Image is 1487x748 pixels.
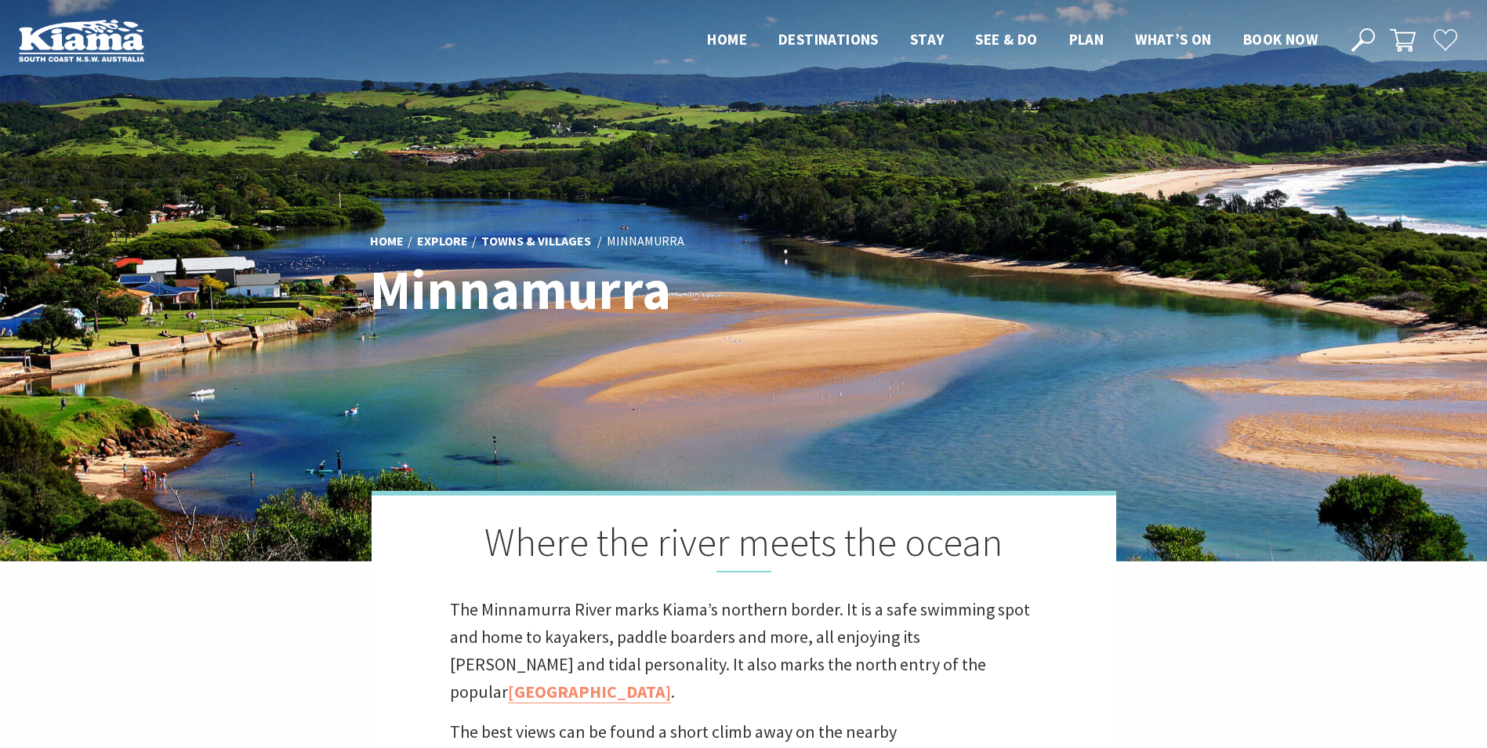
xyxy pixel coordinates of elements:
span: Plan [1069,30,1104,49]
nav: Main Menu [691,27,1333,53]
span: What’s On [1135,30,1212,49]
h1: Minnamurra [370,260,813,320]
img: Kiama Logo [19,19,144,62]
span: Stay [910,30,945,49]
a: Towns & Villages [481,233,591,250]
span: Destinations [778,30,879,49]
h2: Where the river meets the ocean [450,519,1038,572]
span: Home [707,30,747,49]
a: Home [370,233,404,250]
li: Minnamurra [607,231,684,252]
p: The Minnamurra River marks Kiama’s northern border. It is a safe swimming spot and home to kayake... [450,596,1038,706]
span: Book now [1243,30,1318,49]
span: See & Do [975,30,1037,49]
a: [GEOGRAPHIC_DATA] [508,681,671,703]
a: Explore [417,233,468,250]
